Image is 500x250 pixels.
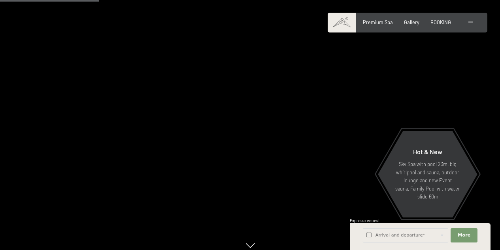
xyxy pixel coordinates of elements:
span: More [458,232,470,239]
p: Sky Spa with pool 23m, big whirlpool and sauna, outdoor lounge and new Event sauna, Family Pool w... [393,160,462,200]
a: BOOKING [430,19,451,25]
a: Premium Spa [363,19,393,25]
span: Hot & New [413,148,442,155]
button: More [451,228,477,242]
a: Hot & New Sky Spa with pool 23m, big whirlpool and sauna, outdoor lounge and new Event sauna, Fam... [377,131,478,218]
span: Express request [350,218,380,223]
a: Gallery [404,19,419,25]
